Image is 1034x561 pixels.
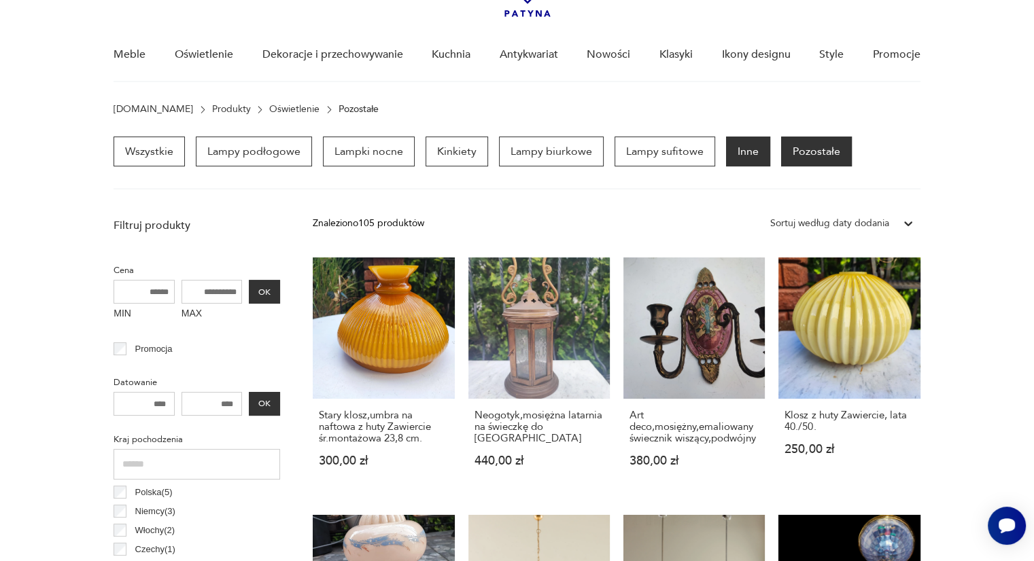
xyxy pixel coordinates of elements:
a: Antykwariat [500,29,558,81]
a: Style [819,29,844,81]
a: Oświetlenie [175,29,233,81]
p: Kraj pochodzenia [114,432,280,447]
a: Lampy podłogowe [196,137,312,166]
a: Klosz z huty Zawiercie, lata 40./50.Klosz z huty Zawiercie, lata 40./50.250,00 zł [778,257,920,493]
a: Stary klosz,umbra na naftowa z huty Zawiercie śr.montażowa 23,8 cm.Stary klosz,umbra na naftowa z... [313,257,454,493]
p: 250,00 zł [785,444,914,455]
p: Filtruj produkty [114,218,280,233]
p: 380,00 zł [630,455,759,467]
iframe: Smartsupp widget button [988,507,1026,545]
a: Oświetlenie [269,104,320,115]
label: MAX [182,304,243,325]
button: OK [249,280,280,304]
p: Niemcy ( 3 ) [135,504,175,519]
a: Neogotyk,mosiężna latarnia na świeczkę do kapliczkiNeogotyk,mosiężna latarnia na świeczkę do [GEO... [468,257,610,493]
a: Art deco,mosiężny,emaliowany świecznik wiszący,podwójnyArt deco,mosiężny,emaliowany świecznik wis... [623,257,765,493]
a: Kinkiety [426,137,488,166]
a: Wszystkie [114,137,185,166]
p: Cena [114,263,280,278]
p: Datowanie [114,375,280,390]
button: OK [249,392,280,416]
a: Meble [114,29,145,81]
label: MIN [114,304,175,325]
a: Kuchnia [432,29,470,81]
a: Ikony designu [721,29,790,81]
a: Promocje [873,29,920,81]
p: Promocja [135,342,173,357]
h3: Art deco,mosiężny,emaliowany świecznik wiszący,podwójny [630,410,759,444]
a: Klasyki [659,29,693,81]
div: Sortuj według daty dodania [770,216,889,231]
p: Czechy ( 1 ) [135,542,175,557]
h3: Neogotyk,mosiężna latarnia na świeczkę do [GEOGRAPHIC_DATA] [475,410,604,444]
div: Znaleziono 105 produktów [313,216,424,231]
p: 300,00 zł [319,455,448,467]
p: 440,00 zł [475,455,604,467]
a: [DOMAIN_NAME] [114,104,193,115]
a: Inne [726,137,770,166]
p: Pozostałe [339,104,379,115]
h3: Stary klosz,umbra na naftowa z huty Zawiercie śr.montażowa 23,8 cm. [319,410,448,444]
a: Produkty [212,104,251,115]
h3: Klosz z huty Zawiercie, lata 40./50. [785,410,914,433]
p: Polska ( 5 ) [135,485,173,500]
a: Dekoracje i przechowywanie [262,29,402,81]
a: Lampy sufitowe [615,137,715,166]
a: Lampki nocne [323,137,415,166]
a: Lampy biurkowe [499,137,604,166]
p: Włochy ( 2 ) [135,523,175,538]
a: Pozostałe [781,137,852,166]
a: Nowości [587,29,630,81]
